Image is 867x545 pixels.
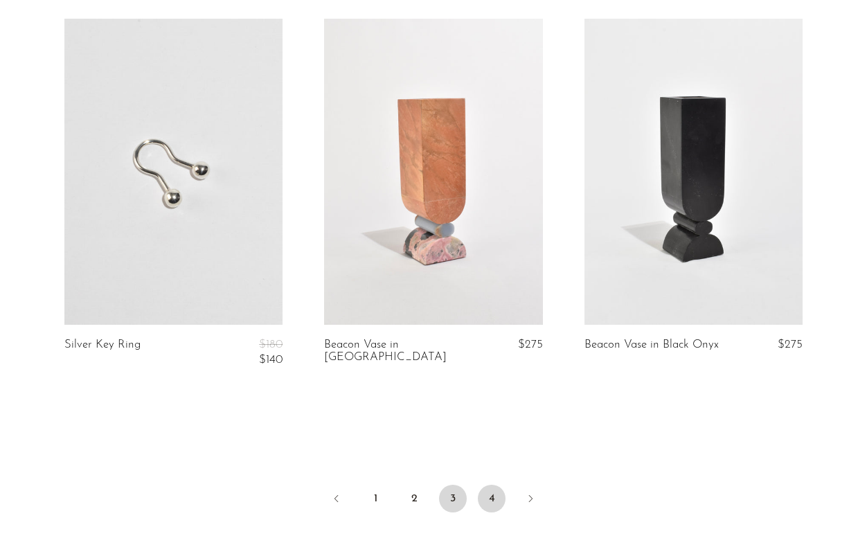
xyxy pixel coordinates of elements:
[439,485,467,512] span: 3
[259,339,283,350] span: $180
[778,339,803,350] span: $275
[400,485,428,512] a: 2
[518,339,543,350] span: $275
[323,485,350,515] a: Previous
[259,354,283,366] span: $140
[324,339,469,364] a: Beacon Vase in [GEOGRAPHIC_DATA]
[64,339,141,367] a: Silver Key Ring
[584,339,719,351] a: Beacon Vase in Black Onyx
[478,485,506,512] a: 4
[361,485,389,512] a: 1
[517,485,544,515] a: Next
